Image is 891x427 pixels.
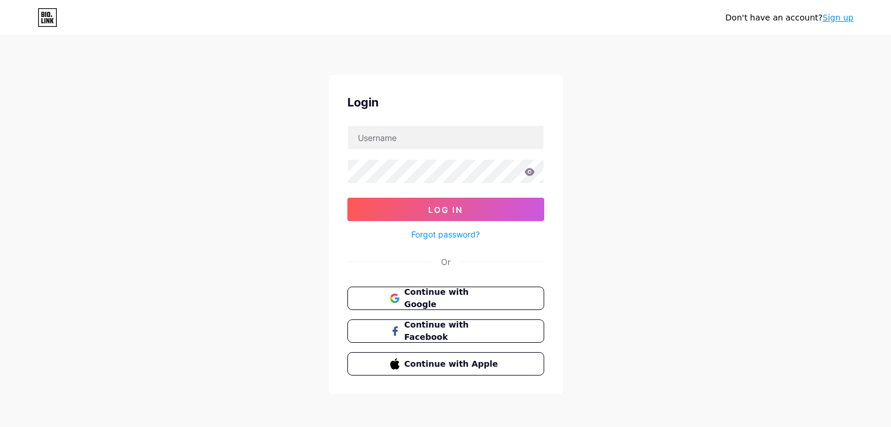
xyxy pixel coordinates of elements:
[428,205,463,215] span: Log In
[404,319,501,343] span: Continue with Facebook
[347,94,544,111] div: Login
[347,319,544,343] button: Continue with Facebook
[347,352,544,376] button: Continue with Apple
[411,228,480,240] a: Forgot password?
[347,198,544,221] button: Log In
[348,126,544,149] input: Username
[347,287,544,310] button: Continue with Google
[822,13,854,22] a: Sign up
[725,12,854,24] div: Don't have an account?
[404,358,501,370] span: Continue with Apple
[404,286,501,311] span: Continue with Google
[441,256,450,268] div: Or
